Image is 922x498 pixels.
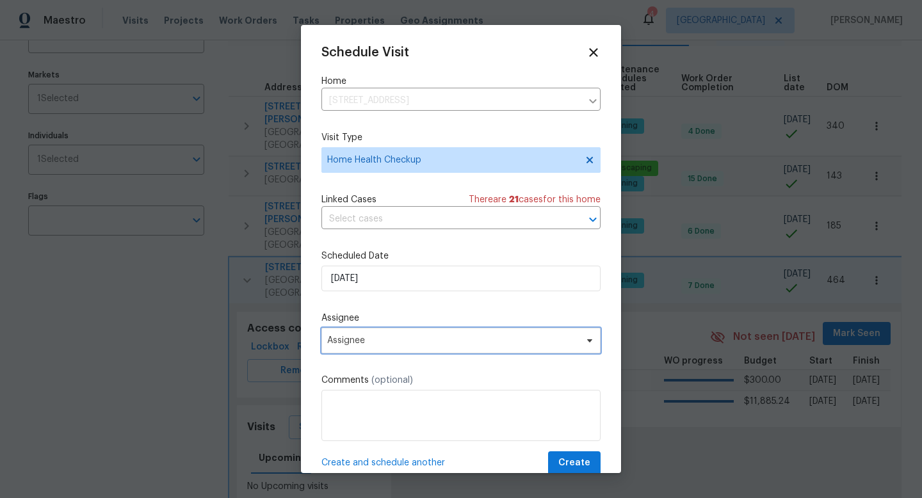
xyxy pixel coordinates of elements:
input: Select cases [321,209,565,229]
span: There are case s for this home [469,193,601,206]
span: Linked Cases [321,193,376,206]
label: Comments [321,374,601,387]
button: Create [548,451,601,475]
span: Create and schedule another [321,456,445,469]
span: Close [586,45,601,60]
span: Assignee [327,335,578,346]
label: Visit Type [321,131,601,144]
span: 21 [509,195,519,204]
span: Home Health Checkup [327,154,576,166]
span: Create [558,455,590,471]
label: Scheduled Date [321,250,601,262]
input: M/D/YYYY [321,266,601,291]
button: Open [584,211,602,229]
input: Enter in an address [321,91,581,111]
span: Schedule Visit [321,46,409,59]
span: (optional) [371,376,413,385]
label: Home [321,75,601,88]
label: Assignee [321,312,601,325]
